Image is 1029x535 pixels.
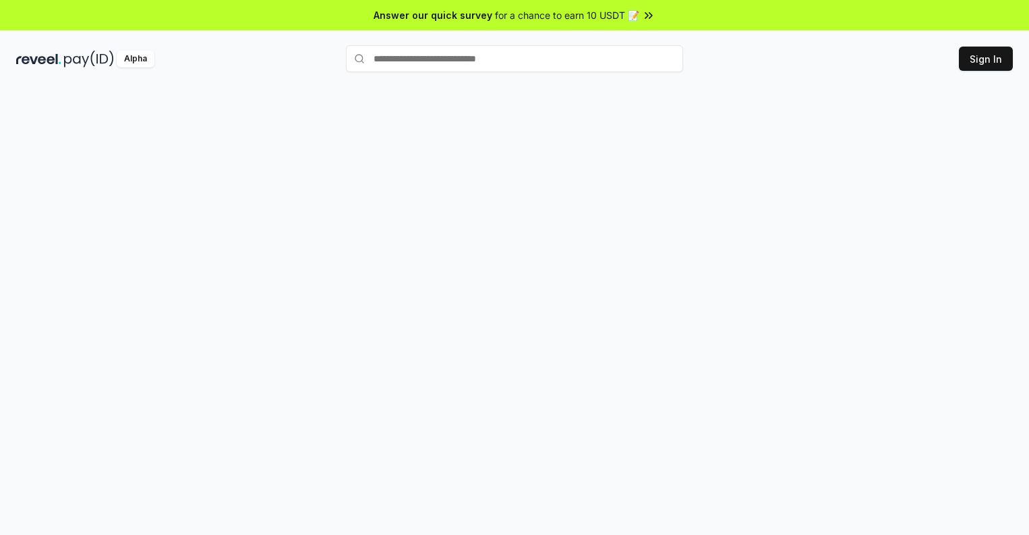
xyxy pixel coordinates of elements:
[64,51,114,67] img: pay_id
[959,47,1013,71] button: Sign In
[16,51,61,67] img: reveel_dark
[374,8,492,22] span: Answer our quick survey
[495,8,639,22] span: for a chance to earn 10 USDT 📝
[117,51,154,67] div: Alpha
